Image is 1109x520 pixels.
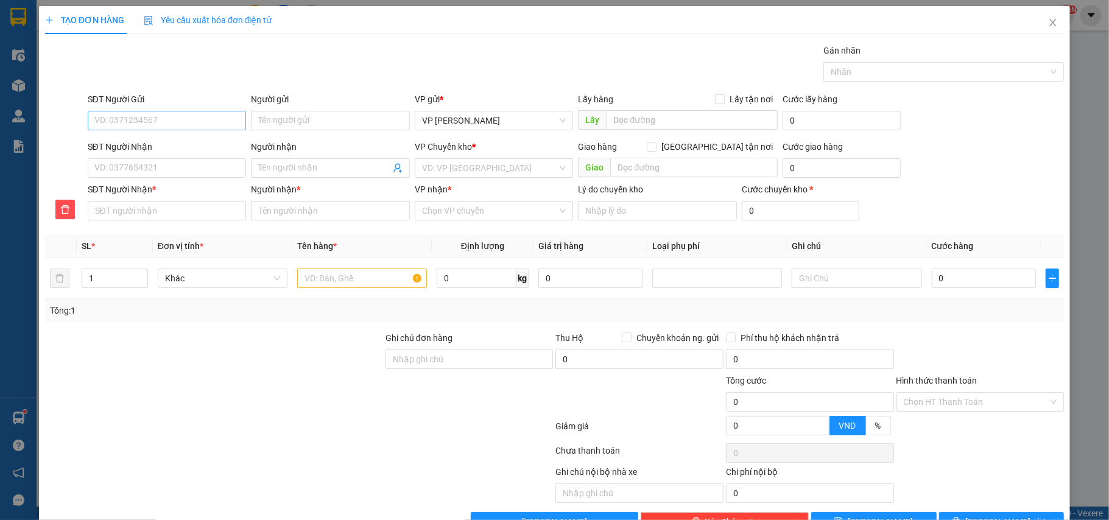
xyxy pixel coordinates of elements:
[55,200,75,219] button: delete
[742,183,859,196] div: Cước chuyển kho
[82,241,91,251] span: SL
[386,350,554,369] input: Ghi chú đơn hàng
[415,93,574,106] div: VP gửi
[415,184,448,194] span: VP nhận
[578,110,606,130] span: Lấy
[1046,269,1059,288] button: plus
[896,376,977,385] label: Hình thức thanh toán
[15,15,76,76] img: logo.jpg
[158,241,203,251] span: Đơn vị tính
[787,234,926,258] th: Ghi chú
[875,421,881,430] span: %
[606,110,778,130] input: Dọc đường
[297,269,427,288] input: VD: Bàn, Ghế
[144,16,153,26] img: icon
[555,333,583,343] span: Thu Hộ
[932,241,974,251] span: Cước hàng
[461,241,504,251] span: Định lượng
[792,269,921,288] input: Ghi Chú
[578,158,610,177] span: Giao
[554,420,725,441] div: Giảm giá
[297,241,337,251] span: Tên hàng
[45,15,124,25] span: TẠO ĐƠN HÀNG
[56,205,74,214] span: delete
[647,234,787,258] th: Loại phụ phí
[165,269,280,287] span: Khác
[422,111,566,130] span: VP Trần Khát Chân
[578,201,737,220] input: Lý do chuyển kho
[538,241,583,251] span: Giá trị hàng
[45,16,54,24] span: plus
[114,30,509,45] li: 237 [PERSON_NAME] , [GEOGRAPHIC_DATA]
[610,158,778,177] input: Dọc đường
[50,269,69,288] button: delete
[251,183,410,196] div: Người nhận
[823,46,861,55] label: Gán nhãn
[555,483,723,503] input: Nhập ghi chú
[50,304,429,317] div: Tổng: 1
[726,465,894,483] div: Chi phí nội bộ
[114,45,509,60] li: Hotline: 1900 3383, ĐT/Zalo : 0862837383
[1048,18,1058,27] span: close
[251,201,410,220] input: Tên người nhận
[88,140,247,153] div: SĐT Người Nhận
[783,158,900,178] input: Cước giao hàng
[783,94,837,104] label: Cước lấy hàng
[1046,273,1058,283] span: plus
[538,269,643,288] input: 0
[839,421,856,430] span: VND
[725,93,778,106] span: Lấy tận nơi
[726,376,766,385] span: Tổng cước
[783,111,900,130] input: Cước lấy hàng
[88,183,247,196] div: SĐT Người Nhận
[15,88,213,108] b: GỬI : VP [PERSON_NAME]
[578,94,613,104] span: Lấy hàng
[736,331,844,345] span: Phí thu hộ khách nhận trả
[578,184,643,194] label: Lý do chuyển kho
[386,333,452,343] label: Ghi chú đơn hàng
[1036,6,1070,40] button: Close
[554,444,725,465] div: Chưa thanh toán
[516,269,529,288] span: kg
[251,140,410,153] div: Người nhận
[555,465,723,483] div: Ghi chú nội bộ nhà xe
[251,93,410,106] div: Người gửi
[415,142,472,152] span: VP Chuyển kho
[393,163,403,173] span: user-add
[657,140,778,153] span: [GEOGRAPHIC_DATA] tận nơi
[578,142,617,152] span: Giao hàng
[144,15,272,25] span: Yêu cầu xuất hóa đơn điện tử
[88,93,247,106] div: SĐT Người Gửi
[88,201,247,220] input: SĐT người nhận
[632,331,723,345] span: Chuyển khoản ng. gửi
[783,142,843,152] label: Cước giao hàng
